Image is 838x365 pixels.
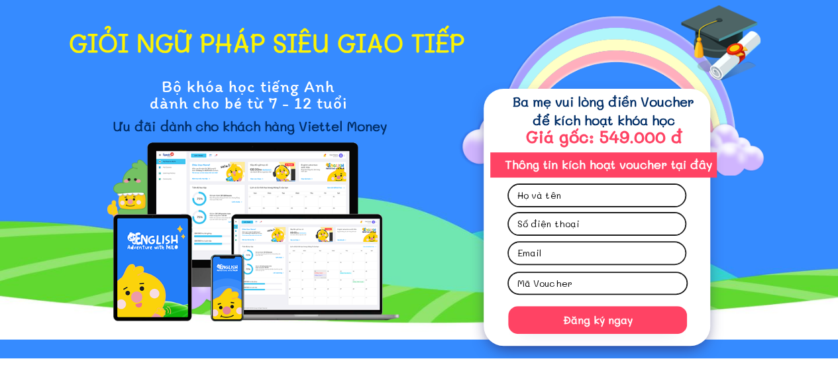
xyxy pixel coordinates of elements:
h3: Giá gốc: 549.000 đ [499,125,709,148]
h3: Thông tin kích hoạt voucher tại đây [494,156,722,173]
h1: giỏi ngữ pháp siêu giao tiếp [69,30,490,55]
h3: Ba mẹ vui lòng điền Voucher để kích hoạt khóa học [509,92,698,129]
input: Họ và tên [514,185,680,206]
h3: Ưu đãi dành cho khách hàng Viettel Money [10,117,490,135]
input: Số điện thoại [514,213,680,235]
input: Mã Voucher [514,273,681,293]
h3: Bộ khóa học tiếng Anh dành cho bé từ 7 - 12 tuổi [101,78,395,111]
input: Email [514,242,680,264]
p: Đăng ký ngay [508,306,687,334]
